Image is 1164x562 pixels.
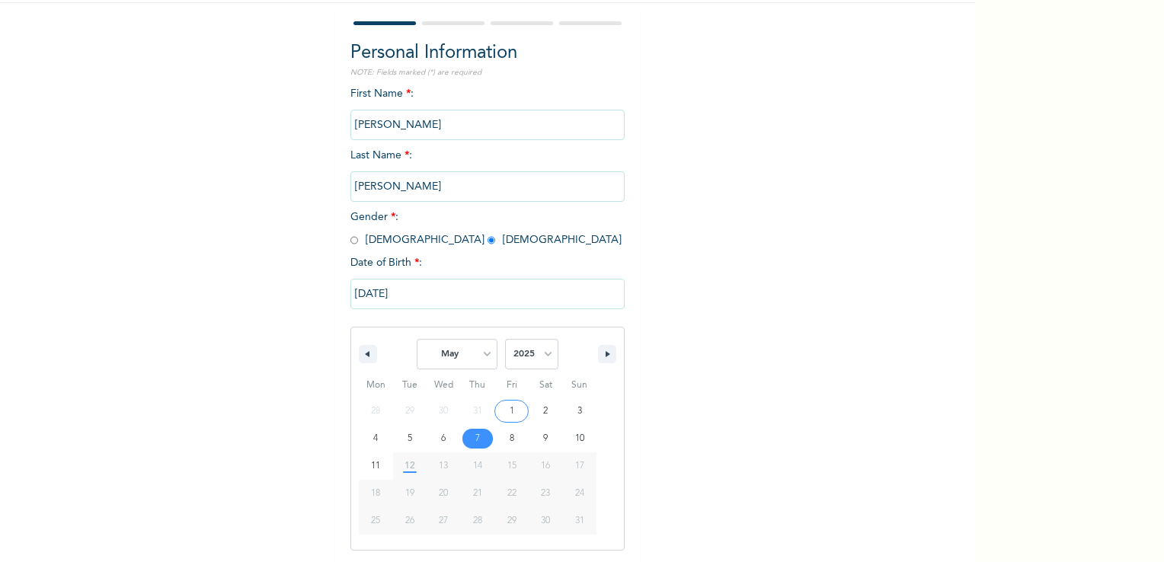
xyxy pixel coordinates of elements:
span: 17 [575,452,584,480]
span: Sun [562,373,596,398]
button: 15 [494,452,529,480]
span: 1 [510,398,514,425]
input: Enter your last name [350,171,625,202]
button: 22 [494,480,529,507]
span: 16 [541,452,550,480]
input: DD-MM-YYYY [350,279,625,309]
span: First Name : [350,88,625,130]
button: 1 [494,398,529,425]
button: 25 [359,507,393,535]
button: 2 [529,398,563,425]
span: 29 [507,507,516,535]
span: Date of Birth : [350,255,422,271]
h2: Personal Information [350,40,625,67]
span: 20 [439,480,448,507]
button: 17 [562,452,596,480]
button: 9 [529,425,563,452]
button: 29 [494,507,529,535]
span: Thu [461,373,495,398]
button: 30 [529,507,563,535]
button: 11 [359,452,393,480]
button: 8 [494,425,529,452]
span: 30 [541,507,550,535]
button: 4 [359,425,393,452]
span: 2 [543,398,548,425]
span: 15 [507,452,516,480]
span: 26 [405,507,414,535]
span: 19 [405,480,414,507]
span: Wed [427,373,461,398]
button: 20 [427,480,461,507]
span: 7 [475,425,480,452]
span: 3 [577,398,582,425]
button: 10 [562,425,596,452]
span: Last Name : [350,150,625,192]
span: 11 [371,452,380,480]
span: 24 [575,480,584,507]
span: 31 [575,507,584,535]
span: 22 [507,480,516,507]
span: 14 [473,452,482,480]
span: 23 [541,480,550,507]
span: 8 [510,425,514,452]
span: 21 [473,480,482,507]
span: Fri [494,373,529,398]
button: 24 [562,480,596,507]
span: 27 [439,507,448,535]
button: 28 [461,507,495,535]
button: 21 [461,480,495,507]
span: 10 [575,425,584,452]
span: Sat [529,373,563,398]
span: Gender : [DEMOGRAPHIC_DATA] [DEMOGRAPHIC_DATA] [350,212,622,245]
button: 23 [529,480,563,507]
button: 26 [393,507,427,535]
span: 9 [543,425,548,452]
span: 6 [441,425,446,452]
input: Enter your first name [350,110,625,140]
span: 4 [373,425,378,452]
span: Tue [393,373,427,398]
button: 13 [427,452,461,480]
button: 19 [393,480,427,507]
span: 25 [371,507,380,535]
button: 18 [359,480,393,507]
p: NOTE: Fields marked (*) are required [350,67,625,78]
span: 12 [405,452,415,480]
span: 18 [371,480,380,507]
button: 6 [427,425,461,452]
span: Mon [359,373,393,398]
button: 27 [427,507,461,535]
button: 5 [393,425,427,452]
span: 13 [439,452,448,480]
button: 7 [461,425,495,452]
button: 12 [393,452,427,480]
button: 3 [562,398,596,425]
span: 28 [473,507,482,535]
button: 16 [529,452,563,480]
button: 14 [461,452,495,480]
button: 31 [562,507,596,535]
span: 5 [408,425,412,452]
